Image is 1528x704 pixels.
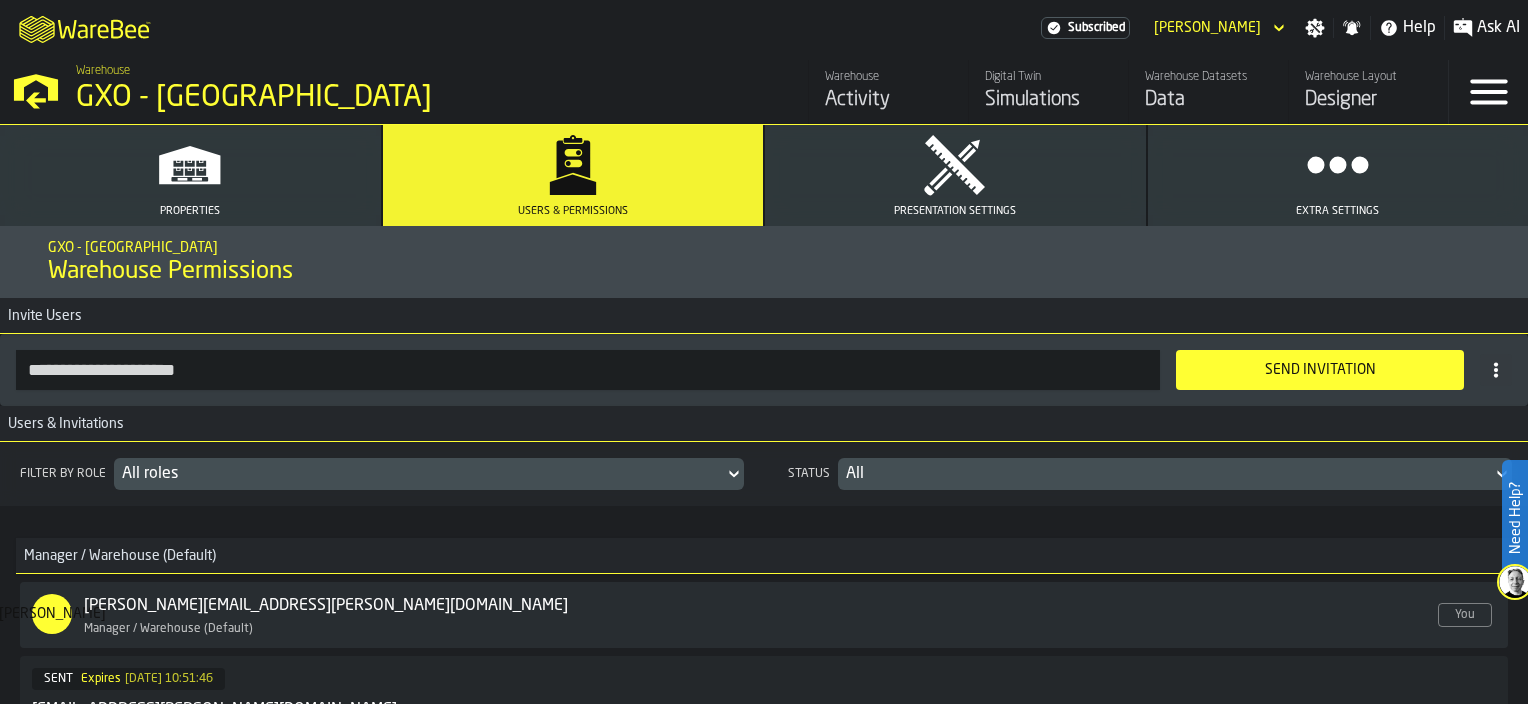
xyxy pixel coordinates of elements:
span: SENT [44,672,73,686]
a: link-to-/wh/i/ae0cd702-8cb1-4091-b3be-0aee77957c79/feed/ [808,60,968,124]
a: link-to-/wh/i/ae0cd702-8cb1-4091-b3be-0aee77957c79/settings/billing [1041,17,1130,39]
label: button-toggle-Menu [1449,60,1528,124]
div: StatusDropdownMenuValue-all [784,458,1512,490]
div: Manager / Warehouse (Default) [84,622,632,636]
label: button-toggle-Help [1371,16,1444,40]
label: Need Help? [1504,462,1526,574]
div: Designer [1305,86,1432,114]
div: Send Invitation [1188,362,1452,378]
label: button-toggle-Ask AI [1445,16,1528,40]
div: [PERSON_NAME] [32,594,72,634]
span: Help [1403,16,1436,40]
div: Activity [825,86,952,114]
div: Warehouse Layout [1305,70,1432,84]
div: Filter by role [16,467,110,481]
div: Warehouse Datasets [1145,70,1272,84]
label: button-toggle-Settings [1297,18,1333,38]
a: link-to-/wh/i/ae0cd702-8cb1-4091-b3be-0aee77957c79/simulations [968,60,1128,124]
div: Filter by roleDropdownMenuValue-all [16,458,744,490]
span: Warehouse [76,64,130,78]
span: Expires [81,672,121,686]
div: Simulations [985,86,1112,114]
span: You [1438,603,1492,627]
a: link-to-/wh/i/ae0cd702-8cb1-4091-b3be-0aee77957c79/data [1128,60,1288,124]
button: button-Send Invitation [1176,350,1464,390]
div: Data [1145,86,1272,114]
div: Updated: N/A Created: 26/08/2025, 11:16:38 [125,672,213,686]
span: Ask AI [1477,16,1520,40]
div: Digital Twin [985,70,1112,84]
span: Warehouse Permissions [48,256,293,288]
div: Warehouse [825,70,952,84]
span: Manager / Warehouse (Default) [16,548,216,564]
span: Presentation Settings [894,205,1016,218]
div: DropdownMenuValue-all [846,462,1484,486]
span: Subscribed [1068,21,1125,35]
span: Users & Permissions [518,205,628,218]
input: button-toolbar- [16,350,1160,390]
h2: Sub Title [48,236,1480,256]
div: DropdownMenuValue-all [122,462,716,486]
a: [PERSON_NAME][EMAIL_ADDRESS][PERSON_NAME][DOMAIN_NAME] [84,594,568,618]
h3: title-section-Manager / Warehouse (Default) [16,538,1512,574]
div: DropdownMenuValue-Jack Collinson [1146,16,1289,40]
span: Properties [160,205,220,218]
span: Extra Settings [1296,205,1379,218]
div: GXO - [GEOGRAPHIC_DATA] [76,80,616,116]
div: Status [784,467,834,481]
div: Menu Subscription [1041,17,1130,39]
label: button-toggle-Notifications [1334,18,1370,38]
a: link-to-/wh/i/ae0cd702-8cb1-4091-b3be-0aee77957c79/designer [1288,60,1448,124]
div: DropdownMenuValue-Jack Collinson [1154,20,1261,36]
